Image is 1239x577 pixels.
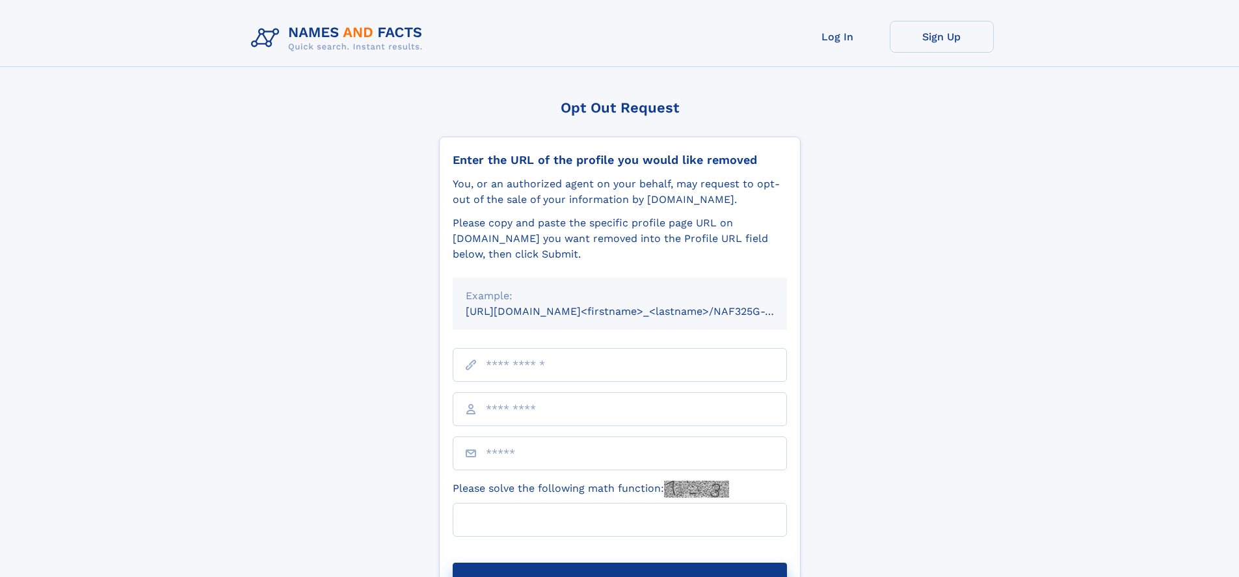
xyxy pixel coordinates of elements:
[466,288,774,304] div: Example:
[453,176,787,208] div: You, or an authorized agent on your behalf, may request to opt-out of the sale of your informatio...
[246,21,433,56] img: Logo Names and Facts
[453,215,787,262] div: Please copy and paste the specific profile page URL on [DOMAIN_NAME] you want removed into the Pr...
[466,305,812,317] small: [URL][DOMAIN_NAME]<firstname>_<lastname>/NAF325G-xxxxxxxx
[890,21,994,53] a: Sign Up
[786,21,890,53] a: Log In
[439,100,801,116] div: Opt Out Request
[453,481,729,498] label: Please solve the following math function:
[453,153,787,167] div: Enter the URL of the profile you would like removed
